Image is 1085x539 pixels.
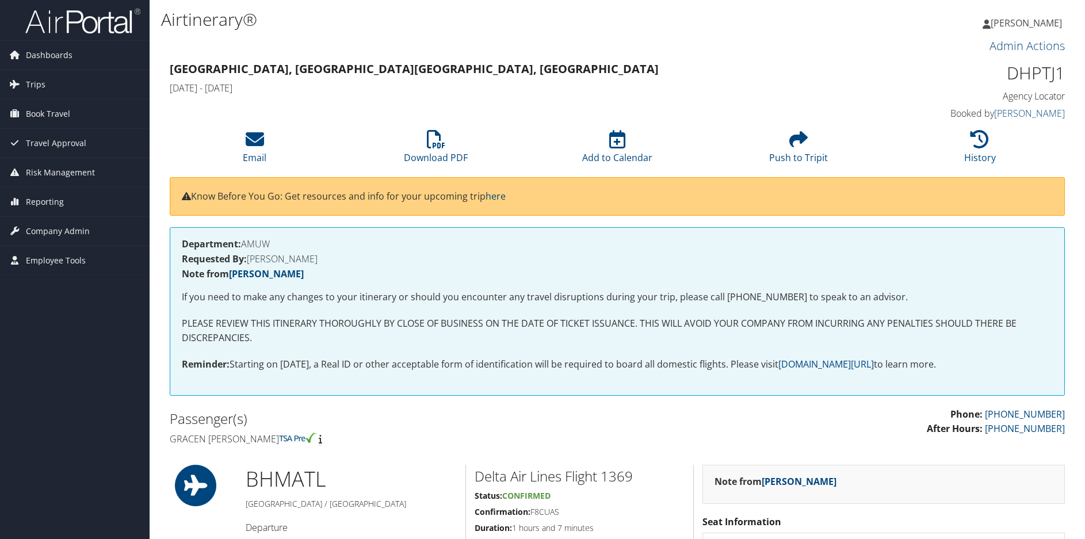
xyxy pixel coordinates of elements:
[486,190,506,202] a: here
[950,408,983,421] strong: Phone:
[182,239,1053,249] h4: AMUW
[182,254,1053,263] h4: [PERSON_NAME]
[475,522,512,533] strong: Duration:
[985,408,1065,421] a: [PHONE_NUMBER]
[991,17,1062,29] span: [PERSON_NAME]
[161,7,769,32] h1: Airtinerary®
[182,253,247,265] strong: Requested By:
[26,100,70,128] span: Book Travel
[279,433,316,443] img: tsa-precheck.png
[854,107,1065,120] h4: Booked by
[778,358,874,370] a: [DOMAIN_NAME][URL]
[170,409,609,429] h2: Passenger(s)
[243,136,266,164] a: Email
[994,107,1065,120] a: [PERSON_NAME]
[762,475,836,488] a: [PERSON_NAME]
[26,158,95,187] span: Risk Management
[182,290,1053,305] p: If you need to make any changes to your itinerary or should you encounter any travel disruptions ...
[170,61,659,77] strong: [GEOGRAPHIC_DATA], [GEOGRAPHIC_DATA] [GEOGRAPHIC_DATA], [GEOGRAPHIC_DATA]
[25,7,140,35] img: airportal-logo.png
[246,465,457,494] h1: BHM ATL
[854,61,1065,85] h1: DHPTJ1
[475,506,530,517] strong: Confirmation:
[475,506,685,518] h5: F8CUAS
[475,490,502,501] strong: Status:
[475,467,685,486] h2: Delta Air Lines Flight 1369
[26,217,90,246] span: Company Admin
[229,267,304,280] a: [PERSON_NAME]
[182,238,241,250] strong: Department:
[182,316,1053,346] p: PLEASE REVIEW THIS ITINERARY THOROUGHLY BY CLOSE OF BUSINESS ON THE DATE OF TICKET ISSUANCE. THIS...
[26,129,86,158] span: Travel Approval
[182,357,1053,372] p: Starting on [DATE], a Real ID or other acceptable form of identification will be required to boar...
[26,188,64,216] span: Reporting
[927,422,983,435] strong: After Hours:
[246,521,457,534] h4: Departure
[854,90,1065,102] h4: Agency Locator
[182,189,1053,204] p: Know Before You Go: Get resources and info for your upcoming trip
[502,490,551,501] span: Confirmed
[170,433,609,445] h4: Gracen [PERSON_NAME]
[582,136,652,164] a: Add to Calendar
[182,267,304,280] strong: Note from
[404,136,468,164] a: Download PDF
[26,246,86,275] span: Employee Tools
[182,358,230,370] strong: Reminder:
[990,38,1065,53] a: Admin Actions
[702,515,781,528] strong: Seat Information
[170,82,837,94] h4: [DATE] - [DATE]
[475,522,685,534] h5: 1 hours and 7 minutes
[26,70,45,99] span: Trips
[26,41,72,70] span: Dashboards
[964,136,996,164] a: History
[983,6,1073,40] a: [PERSON_NAME]
[985,422,1065,435] a: [PHONE_NUMBER]
[769,136,828,164] a: Push to Tripit
[715,475,836,488] strong: Note from
[246,498,457,510] h5: [GEOGRAPHIC_DATA] / [GEOGRAPHIC_DATA]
